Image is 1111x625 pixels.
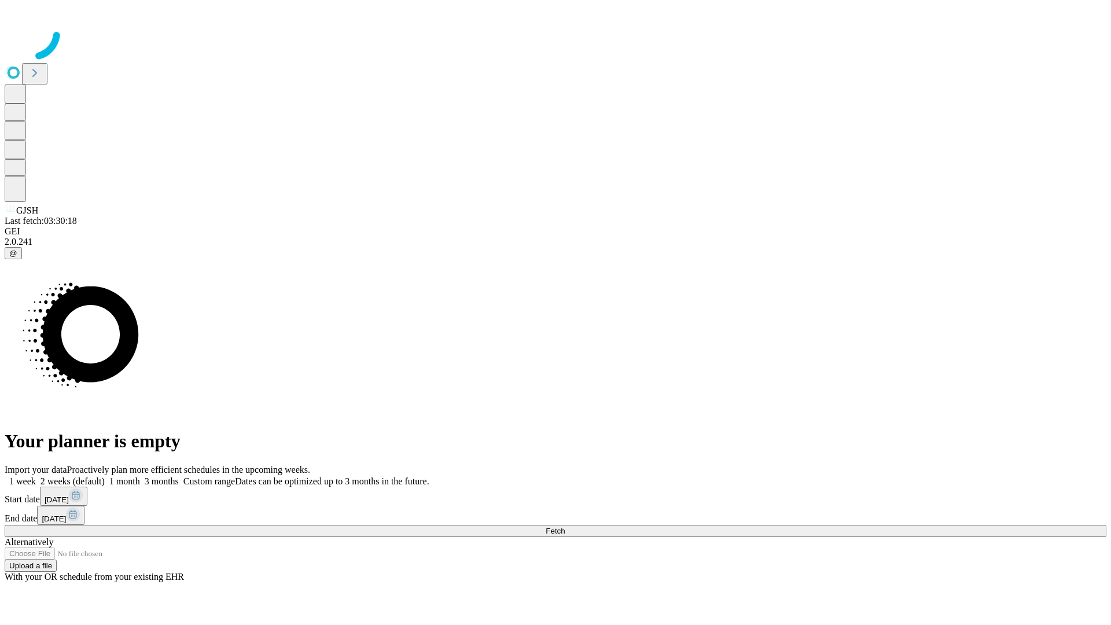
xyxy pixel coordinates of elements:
[109,476,140,486] span: 1 month
[41,476,105,486] span: 2 weeks (default)
[37,506,84,525] button: [DATE]
[546,527,565,535] span: Fetch
[5,525,1106,537] button: Fetch
[5,431,1106,452] h1: Your planner is empty
[5,247,22,259] button: @
[5,216,77,226] span: Last fetch: 03:30:18
[5,572,184,582] span: With your OR schedule from your existing EHR
[5,465,67,475] span: Import your data
[9,476,36,486] span: 1 week
[5,560,57,572] button: Upload a file
[5,226,1106,237] div: GEI
[45,495,69,504] span: [DATE]
[5,237,1106,247] div: 2.0.241
[67,465,310,475] span: Proactively plan more efficient schedules in the upcoming weeks.
[145,476,179,486] span: 3 months
[5,487,1106,506] div: Start date
[183,476,235,486] span: Custom range
[42,514,66,523] span: [DATE]
[40,487,87,506] button: [DATE]
[5,537,53,547] span: Alternatively
[235,476,429,486] span: Dates can be optimized up to 3 months in the future.
[5,506,1106,525] div: End date
[16,205,38,215] span: GJSH
[9,249,17,258] span: @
